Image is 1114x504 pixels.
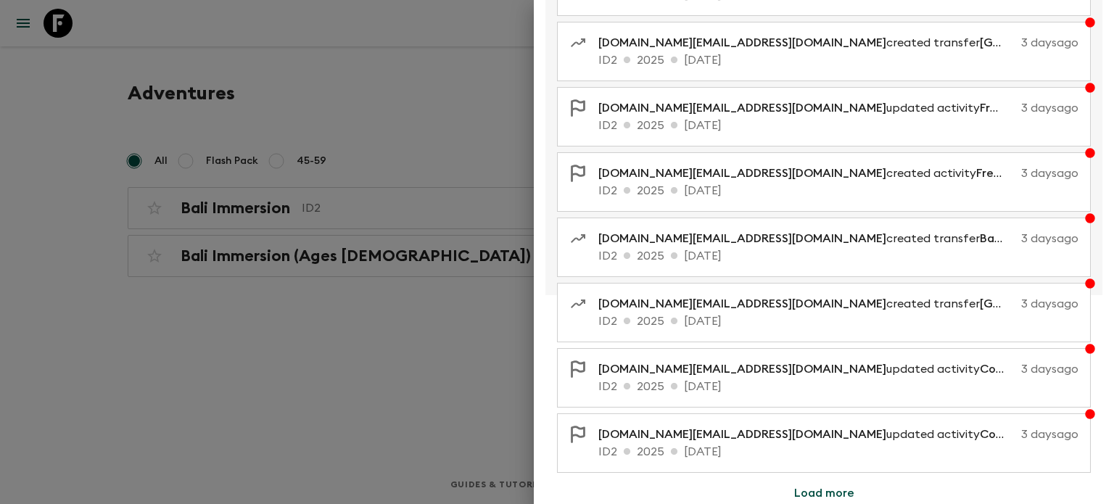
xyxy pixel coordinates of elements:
[598,168,886,179] span: [DOMAIN_NAME][EMAIL_ADDRESS][DOMAIN_NAME]
[1021,295,1078,313] p: 3 days ago
[598,298,886,310] span: [DOMAIN_NAME][EMAIL_ADDRESS][DOMAIN_NAME]
[598,247,1078,265] p: ID2 2025 [DATE]
[598,378,1078,395] p: ID2 2025 [DATE]
[598,99,1015,117] p: updated activity
[976,168,1031,179] span: Free Time
[598,230,1015,247] p: created transfer
[1021,230,1078,247] p: 3 days ago
[598,313,1078,330] p: ID2 2025 [DATE]
[598,295,1015,313] p: created transfer
[598,182,1078,199] p: ID2 2025 [DATE]
[598,37,886,49] span: [DOMAIN_NAME][EMAIL_ADDRESS][DOMAIN_NAME]
[1021,99,1078,117] p: 3 days ago
[598,233,886,244] span: [DOMAIN_NAME][EMAIL_ADDRESS][DOMAIN_NAME]
[980,363,1090,375] span: Cocktail and Dinner
[598,426,1015,443] p: updated activity
[1021,360,1078,378] p: 3 days ago
[598,34,1015,51] p: created transfer
[598,429,886,440] span: [DOMAIN_NAME][EMAIL_ADDRESS][DOMAIN_NAME]
[598,51,1078,69] p: ID2 2025 [DATE]
[598,117,1078,134] p: ID2 2025 [DATE]
[598,165,1015,182] p: created activity
[598,443,1078,460] p: ID2 2025 [DATE]
[980,429,1090,440] span: Cocktail and Dinner
[598,102,886,114] span: [DOMAIN_NAME][EMAIL_ADDRESS][DOMAIN_NAME]
[1021,426,1078,443] p: 3 days ago
[1021,165,1078,182] p: 3 days ago
[1021,34,1078,51] p: 3 days ago
[598,363,886,375] span: [DOMAIN_NAME][EMAIL_ADDRESS][DOMAIN_NAME]
[980,102,1034,114] span: Free Time
[598,360,1015,378] p: updated activity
